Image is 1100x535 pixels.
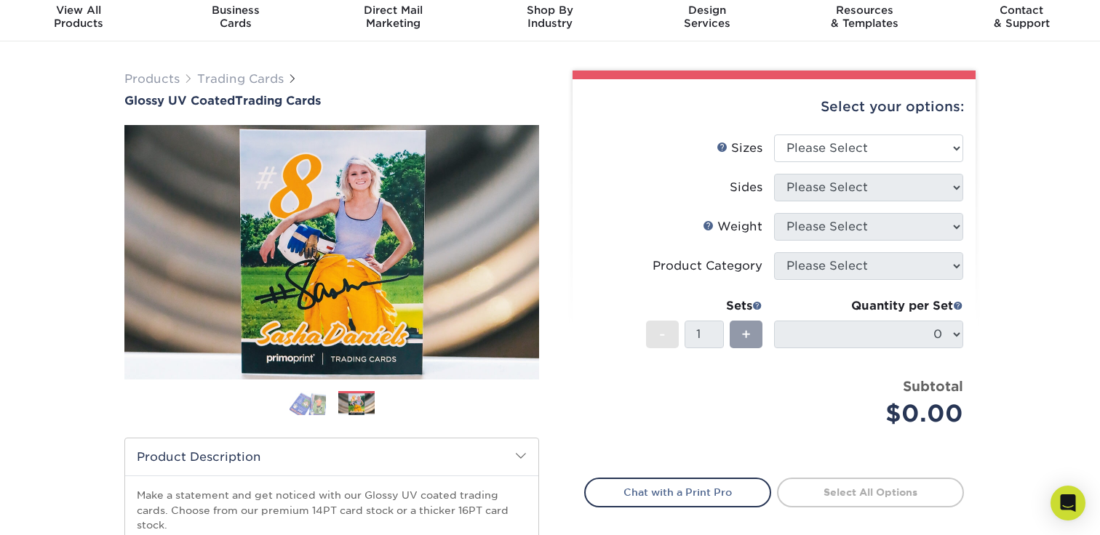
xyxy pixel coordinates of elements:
div: $0.00 [785,396,963,431]
span: Glossy UV Coated [124,94,235,108]
span: Contact [943,4,1100,17]
h1: Trading Cards [124,94,539,108]
div: & Templates [786,4,943,30]
span: Shop By [471,4,629,17]
div: Quantity per Set [774,297,963,315]
div: Open Intercom Messenger [1051,486,1085,520]
h2: Product Description [125,438,538,475]
div: Cards [157,4,314,30]
span: - [659,323,666,345]
a: Chat with a Print Pro [584,478,771,507]
div: Product Category [653,257,762,275]
span: Resources [786,4,943,17]
span: + [741,323,751,345]
div: Services [629,4,786,30]
div: Marketing [314,4,471,30]
a: Glossy UV CoatedTrading Cards [124,94,539,108]
div: & Support [943,4,1100,30]
span: Direct Mail [314,4,471,17]
img: Trading Cards 01 [290,390,326,416]
img: Glossy UV Coated 02 [124,125,539,379]
div: Sizes [717,140,762,157]
a: Trading Cards [197,72,284,86]
a: Products [124,72,180,86]
div: Sets [646,297,762,315]
div: Sides [730,179,762,196]
span: Design [629,4,786,17]
span: Business [157,4,314,17]
div: Industry [471,4,629,30]
img: Trading Cards 02 [338,393,375,416]
div: Select your options: [584,79,964,134]
div: Weight [703,218,762,236]
strong: Subtotal [903,378,963,394]
a: Select All Options [777,478,964,507]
